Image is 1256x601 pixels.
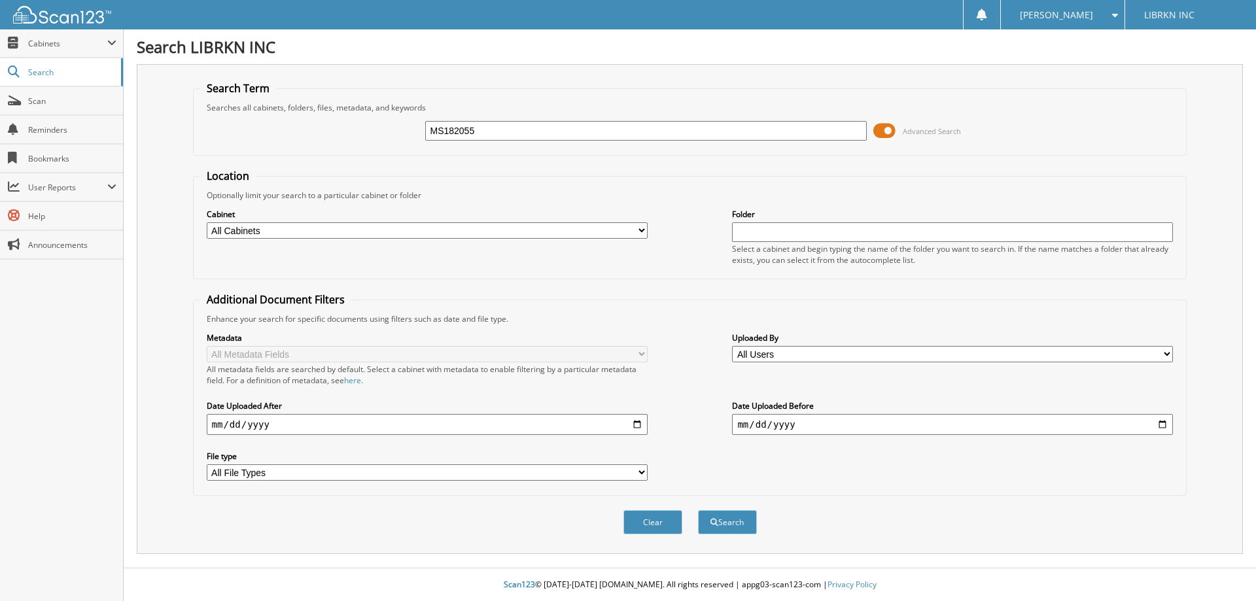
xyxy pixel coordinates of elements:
label: File type [207,451,648,462]
div: © [DATE]-[DATE] [DOMAIN_NAME]. All rights reserved | appg03-scan123-com | [124,569,1256,601]
div: Enhance your search for specific documents using filters such as date and file type. [200,313,1180,324]
div: Optionally limit your search to a particular cabinet or folder [200,190,1180,201]
span: Search [28,67,114,78]
span: Scan123 [504,579,535,590]
img: scan123-logo-white.svg [13,6,111,24]
label: Cabinet [207,209,648,220]
span: Scan [28,95,116,107]
legend: Location [200,169,256,183]
span: Reminders [28,124,116,135]
span: Bookmarks [28,153,116,164]
span: Announcements [28,239,116,250]
div: All metadata fields are searched by default. Select a cabinet with metadata to enable filtering b... [207,364,648,386]
input: end [732,414,1173,435]
div: Select a cabinet and begin typing the name of the folder you want to search in. If the name match... [732,243,1173,266]
label: Metadata [207,332,648,343]
label: Uploaded By [732,332,1173,343]
iframe: Chat Widget [1191,538,1256,601]
button: Search [698,510,757,534]
span: Help [28,211,116,222]
a: here [344,375,361,386]
label: Date Uploaded After [207,400,648,411]
legend: Search Term [200,81,276,95]
div: Searches all cabinets, folders, files, metadata, and keywords [200,102,1180,113]
legend: Additional Document Filters [200,292,351,307]
button: Clear [623,510,682,534]
span: LIBRKN INC [1144,11,1195,19]
label: Date Uploaded Before [732,400,1173,411]
a: Privacy Policy [828,579,877,590]
span: Advanced Search [903,126,961,136]
input: start [207,414,648,435]
span: User Reports [28,182,107,193]
label: Folder [732,209,1173,220]
span: [PERSON_NAME] [1020,11,1093,19]
span: Cabinets [28,38,107,49]
h1: Search LIBRKN INC [137,36,1243,58]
